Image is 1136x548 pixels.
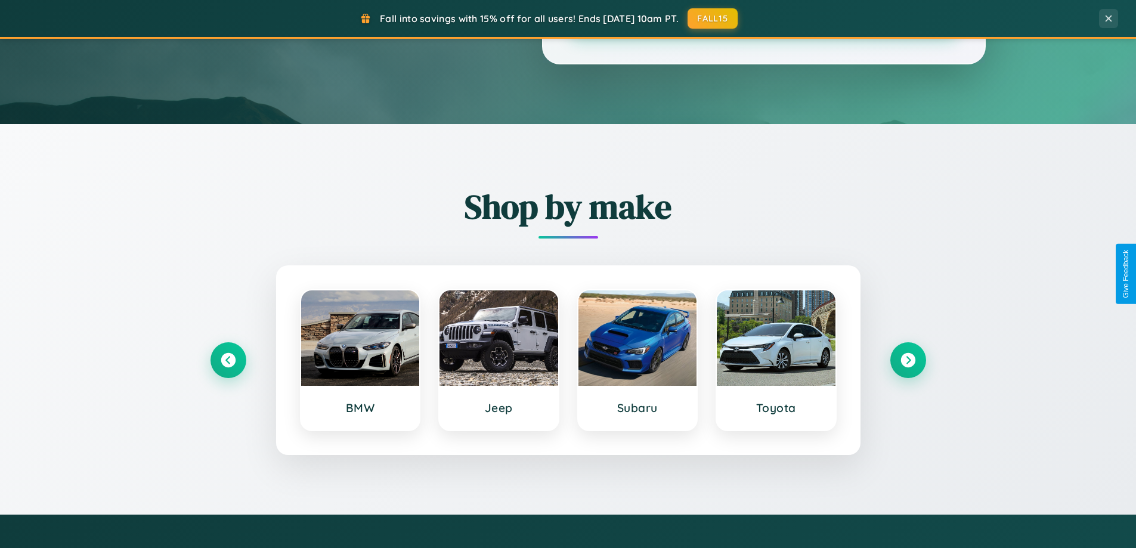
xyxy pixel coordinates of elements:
h3: BMW [313,401,408,415]
h3: Toyota [729,401,824,415]
h2: Shop by make [211,184,926,230]
h3: Subaru [590,401,685,415]
span: Fall into savings with 15% off for all users! Ends [DATE] 10am PT. [380,13,679,24]
div: Give Feedback [1122,250,1130,298]
h3: Jeep [451,401,546,415]
button: FALL15 [688,8,738,29]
